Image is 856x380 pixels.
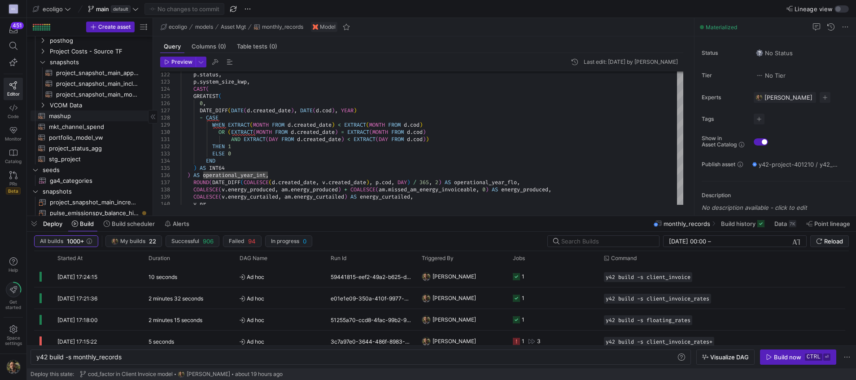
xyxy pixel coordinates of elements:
[774,220,787,227] span: Data
[96,5,109,13] span: main
[248,238,256,245] span: 94
[197,78,200,85] span: .
[275,128,288,136] span: FROM
[31,197,149,208] a: project_snapshot_main_incremental​​​​​​​
[423,128,426,136] span: )
[300,136,303,143] span: .
[294,107,297,114] span: ,
[316,107,319,114] span: d
[341,107,354,114] span: YEAR
[354,136,376,143] span: EXTRACT
[169,24,187,30] span: ecoligo
[228,143,231,150] span: 1
[160,157,170,164] div: 134
[40,238,63,244] span: All builds
[9,4,18,13] div: EG
[193,85,206,93] span: CAST
[218,93,222,100] span: (
[200,100,203,107] span: 0
[212,179,240,186] span: DATE_DIFF
[824,238,843,245] span: Reload
[160,121,170,128] div: 129
[112,220,155,227] span: Build scheduler
[253,128,256,136] span: (
[160,93,170,100] div: 125
[391,136,404,143] span: FROM
[56,79,139,89] span: project_snapshot_main_incl_domo​​​​​​​​​​
[193,179,209,186] span: ROUND
[341,136,344,143] span: )
[407,136,410,143] span: d
[5,335,22,346] span: Space settings
[397,179,407,186] span: DAY
[369,179,372,186] span: ,
[294,128,297,136] span: .
[759,161,838,168] span: y42-project-401210 / y42_ecoligo_main / monthly_records
[229,238,245,244] span: Failed
[203,172,266,179] span: operational_year_int
[164,44,181,49] span: Query
[228,107,231,114] span: (
[31,3,73,15] button: ecoligo
[410,121,419,128] span: cod
[8,114,19,119] span: Code
[269,136,278,143] span: DAY
[31,175,149,186] a: ga4_categories​​​​​​
[31,143,149,154] a: project_status_agg​​​​​​​​​​
[223,235,262,247] button: Failed94
[43,186,148,197] span: snapshots
[805,353,822,361] kbd: ctrl
[332,121,335,128] span: )
[814,220,850,227] span: Point lineage
[721,220,756,227] span: Build history
[702,161,735,168] span: Publish asset
[197,71,200,78] span: .
[160,85,170,93] div: 124
[31,132,149,143] div: Press SPACE to select this row.
[4,100,23,123] a: Code
[322,107,332,114] span: cod
[710,353,749,361] span: Visualize DAG
[754,70,788,81] button: No tierNo Tier
[6,360,21,374] img: https://storage.googleapis.com/y42-prod-data-exchange/images/7e7RzXvUWcEhWhf8BYUbRCghczaQk4zBh2Nv...
[231,107,244,114] span: DATE
[193,172,200,179] span: AS
[382,179,391,186] span: cod
[192,44,226,49] span: Columns
[160,71,170,78] div: 122
[407,121,410,128] span: .
[281,136,294,143] span: FROM
[300,107,313,114] span: DATE
[111,238,118,245] img: https://storage.googleapis.com/y42-prod-data-exchange/images/7e7RzXvUWcEhWhf8BYUbRCghczaQk4zBh2Nv...
[31,78,149,89] div: Press SPACE to select this row.
[810,235,849,247] button: Reload
[275,179,278,186] span: .
[31,197,149,208] div: Press SPACE to select this row.
[100,216,159,231] button: Build scheduler
[50,35,148,46] span: posthog
[278,179,316,186] span: created_date
[702,135,737,148] span: Show in Asset Catalog
[288,121,291,128] span: d
[173,220,189,227] span: Alerts
[187,172,190,179] span: )
[193,164,197,172] span: )
[328,179,366,186] span: created_date
[341,128,344,136] span: =
[195,24,213,30] span: models
[366,121,369,128] span: (
[291,128,294,136] span: d
[160,143,170,150] div: 132
[391,128,404,136] span: FROM
[160,78,170,85] div: 123
[335,107,338,114] span: ,
[404,121,407,128] span: d
[34,235,98,247] button: All builds1000+
[372,128,388,136] span: MONTH
[247,78,250,85] span: ,
[218,22,248,32] button: Asset Mgt
[291,107,294,114] span: )
[31,35,149,46] div: Press SPACE to select this row.
[756,49,793,57] span: No Status
[774,353,801,361] div: Build now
